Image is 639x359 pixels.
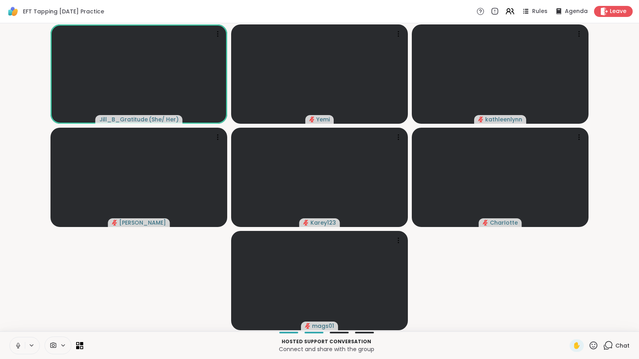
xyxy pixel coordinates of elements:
[310,219,336,227] span: Karey123
[565,7,588,15] span: Agenda
[573,341,581,350] span: ✋
[532,7,547,15] span: Rules
[316,115,330,123] span: Yemi
[23,7,104,15] span: EFT Tapping [DATE] Practice
[615,342,630,350] span: Chat
[112,220,118,225] span: audio-muted
[490,219,518,227] span: CharIotte
[478,117,484,122] span: audio-muted
[99,115,148,123] span: Jill_B_Gratitude
[309,117,315,122] span: audio-muted
[119,219,166,227] span: [PERSON_NAME]
[312,322,334,330] span: mags01
[610,7,626,15] span: Leave
[88,338,565,345] p: Hosted support conversation
[6,5,20,18] img: ShareWell Logomark
[305,323,310,329] span: audio-muted
[303,220,309,225] span: audio-muted
[485,115,522,123] span: kathleenlynn
[88,345,565,353] p: Connect and share with the group
[483,220,488,225] span: audio-muted
[149,115,179,123] span: ( She/ Her )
